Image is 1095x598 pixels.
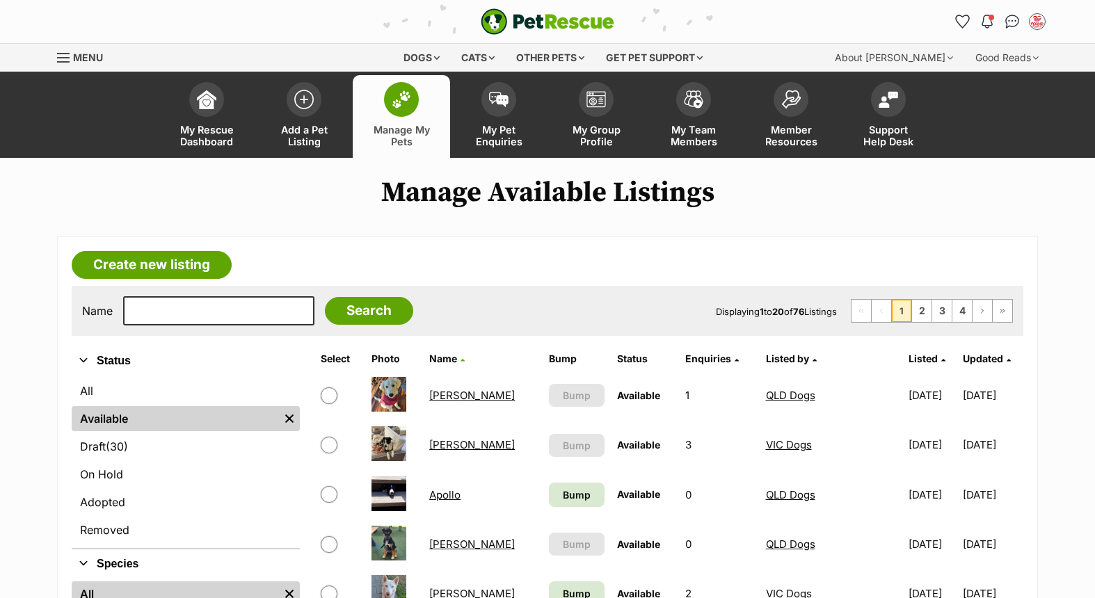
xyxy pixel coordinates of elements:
a: My Group Profile [547,75,645,158]
strong: 1 [760,306,764,317]
th: Bump [543,348,610,370]
button: Bump [549,434,605,457]
span: Bump [563,388,591,403]
a: Support Help Desk [840,75,937,158]
div: Status [72,375,300,548]
a: Member Resources [742,75,840,158]
td: [DATE] [963,471,1022,519]
a: Enquiries [685,353,739,364]
a: QLD Dogs [766,538,815,551]
a: Create new listing [72,251,232,279]
div: About [PERSON_NAME] [825,44,963,72]
a: Menu [57,44,113,69]
div: Cats [451,44,504,72]
input: Search [325,297,413,325]
span: Member Resources [760,124,822,147]
a: Next page [973,300,992,322]
button: Bump [549,384,605,407]
a: VIC Dogs [766,438,812,451]
a: [PERSON_NAME] [429,438,515,451]
span: My Pet Enquiries [467,124,530,147]
td: [DATE] [963,421,1022,469]
a: Listed by [766,353,817,364]
span: Page 1 [892,300,911,322]
strong: 76 [793,306,804,317]
td: [DATE] [903,471,962,519]
a: PetRescue [481,8,614,35]
span: Listed [909,353,938,364]
a: QLD Dogs [766,389,815,402]
a: On Hold [72,462,300,487]
span: Bump [563,487,591,502]
span: Available [617,488,660,500]
img: dashboard-icon-eb2f2d2d3e046f16d808141f083e7271f6b2e854fb5c12c21221c1fb7104beca.svg [197,90,216,109]
span: Bump [563,537,591,551]
span: Available [617,389,660,401]
div: Good Reads [966,44,1048,72]
ul: Account quick links [951,10,1048,33]
span: My Group Profile [565,124,628,147]
a: My Rescue Dashboard [158,75,255,158]
th: Status [612,348,678,370]
a: Name [429,353,465,364]
span: Previous page [872,300,891,322]
td: [DATE] [963,520,1022,568]
span: Available [617,538,660,550]
img: pet-enquiries-icon-7e3ad2cf08bfb03b45e93fb7055b45f3efa6380592205ae92323e6603595dc1f.svg [489,92,509,107]
th: Photo [366,348,422,370]
td: [DATE] [903,371,962,419]
span: Bump [563,438,591,453]
td: 0 [680,520,759,568]
th: Select [315,348,365,370]
strong: 20 [772,306,784,317]
a: Add a Pet Listing [255,75,353,158]
div: Other pets [506,44,594,72]
button: Status [72,352,300,370]
button: Species [72,555,300,573]
td: [DATE] [903,421,962,469]
img: manage-my-pets-icon-02211641906a0b7f246fdf0571729dbe1e7629f14944591b6c1af311fb30b64b.svg [392,90,411,108]
img: member-resources-icon-8e73f808a243e03378d46382f2149f9095a855e16c252ad45f914b54edf8863c.svg [781,90,801,108]
img: logo-e224e6f780fb5917bec1dbf3a21bbac754714ae5b6737aabdf751b685950b380.svg [481,8,614,35]
button: My account [1026,10,1048,33]
a: Listed [909,353,945,364]
nav: Pagination [851,299,1013,323]
a: Manage My Pets [353,75,450,158]
img: team-members-icon-5396bd8760b3fe7c0b43da4ab00e1e3bb1a5d9ba89233759b79545d2d3fc5d0d.svg [684,90,703,108]
span: Manage My Pets [370,124,433,147]
span: My Team Members [662,124,725,147]
td: [DATE] [963,371,1022,419]
a: All [72,378,300,403]
label: Name [82,305,113,317]
img: VIC Dogs profile pic [1030,15,1044,29]
div: Get pet support [596,44,712,72]
a: [PERSON_NAME] [429,538,515,551]
a: Page 3 [932,300,952,322]
span: translation missing: en.admin.listings.index.attributes.enquiries [685,353,731,364]
td: 1 [680,371,759,419]
a: Remove filter [279,406,300,431]
span: Available [617,439,660,451]
span: My Rescue Dashboard [175,124,238,147]
td: 3 [680,421,759,469]
a: Page 4 [952,300,972,322]
a: Favourites [951,10,973,33]
img: chat-41dd97257d64d25036548639549fe6c8038ab92f7586957e7f3b1b290dea8141.svg [1005,15,1020,29]
span: (30) [106,438,128,455]
div: Dogs [394,44,449,72]
img: help-desk-icon-fdf02630f3aa405de69fd3d07c3f3aa587a6932b1a1747fa1d2bba05be0121f9.svg [879,91,898,108]
a: My Team Members [645,75,742,158]
a: QLD Dogs [766,488,815,501]
td: 0 [680,471,759,519]
a: Adopted [72,490,300,515]
button: Bump [549,533,605,556]
span: First page [852,300,871,322]
span: Listed by [766,353,809,364]
img: notifications-46538b983faf8c2785f20acdc204bb7945ddae34d4c08c2a6579f10ce5e182be.svg [982,15,993,29]
a: Conversations [1001,10,1023,33]
a: [PERSON_NAME] [429,389,515,402]
a: Bump [549,483,605,507]
span: Displaying to of Listings [716,306,837,317]
a: Draft [72,434,300,459]
span: Name [429,353,457,364]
